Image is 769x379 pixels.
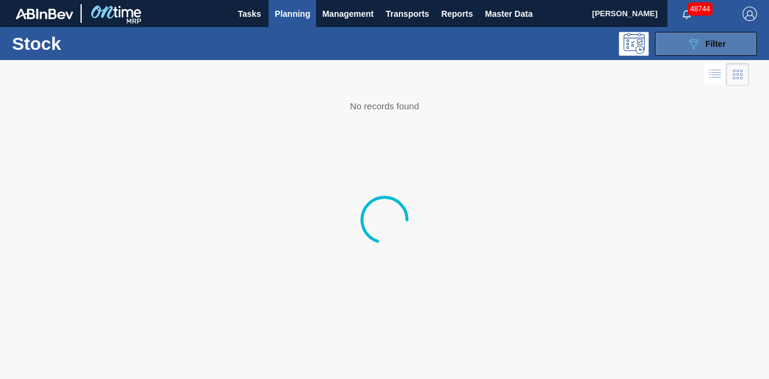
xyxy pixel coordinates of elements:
[322,7,374,21] span: Management
[705,39,726,49] span: Filter
[236,7,263,21] span: Tasks
[619,32,649,56] div: Programming: no user selected
[16,8,73,19] img: TNhmsLtSVTkK8tSr43FrP2fwEKptu5GPRR3wAAAABJRU5ErkJggg==
[12,37,178,50] h1: Stock
[688,2,713,16] span: 48744
[667,5,706,22] button: Notifications
[275,7,310,21] span: Planning
[743,7,757,21] img: Logout
[655,32,757,56] button: Filter
[485,7,532,21] span: Master Data
[386,7,429,21] span: Transports
[441,7,473,21] span: Reports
